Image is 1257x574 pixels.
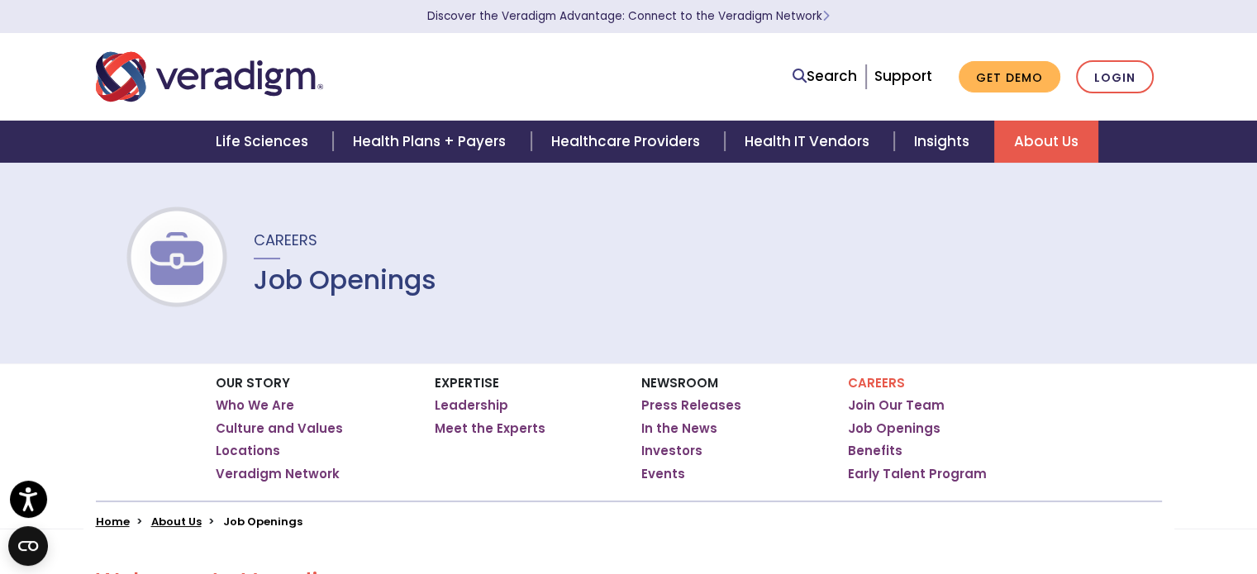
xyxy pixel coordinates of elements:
a: Health Plans + Payers [333,121,531,163]
a: Meet the Experts [435,420,545,437]
a: Who We Are [216,397,294,414]
a: About Us [151,514,202,529]
a: Login [1076,60,1154,94]
a: About Us [994,121,1098,163]
a: Health IT Vendors [725,121,894,163]
button: Open CMP widget [8,526,48,566]
a: Early Talent Program [848,466,987,482]
a: Benefits [848,443,902,459]
a: Culture and Values [216,420,343,437]
a: Press Releases [641,397,741,414]
a: Search [793,65,857,88]
span: Learn More [822,8,830,24]
a: Home [96,514,130,529]
a: Veradigm Network [216,466,340,482]
a: In the News [641,420,717,437]
a: Insights [894,121,994,163]
img: Veradigm logo [96,50,323,104]
a: Locations [216,443,280,459]
span: Careers [254,230,317,250]
a: Get Demo [959,61,1060,93]
a: Events [641,466,685,482]
a: Life Sciences [196,121,333,163]
a: Support [874,66,932,86]
a: Job Openings [848,420,940,437]
a: Investors [641,443,702,459]
a: Healthcare Providers [531,121,725,163]
a: Discover the Veradigm Advantage: Connect to the Veradigm NetworkLearn More [427,8,830,24]
h1: Job Openings [254,264,436,296]
a: Join Our Team [848,397,945,414]
a: Leadership [435,397,508,414]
